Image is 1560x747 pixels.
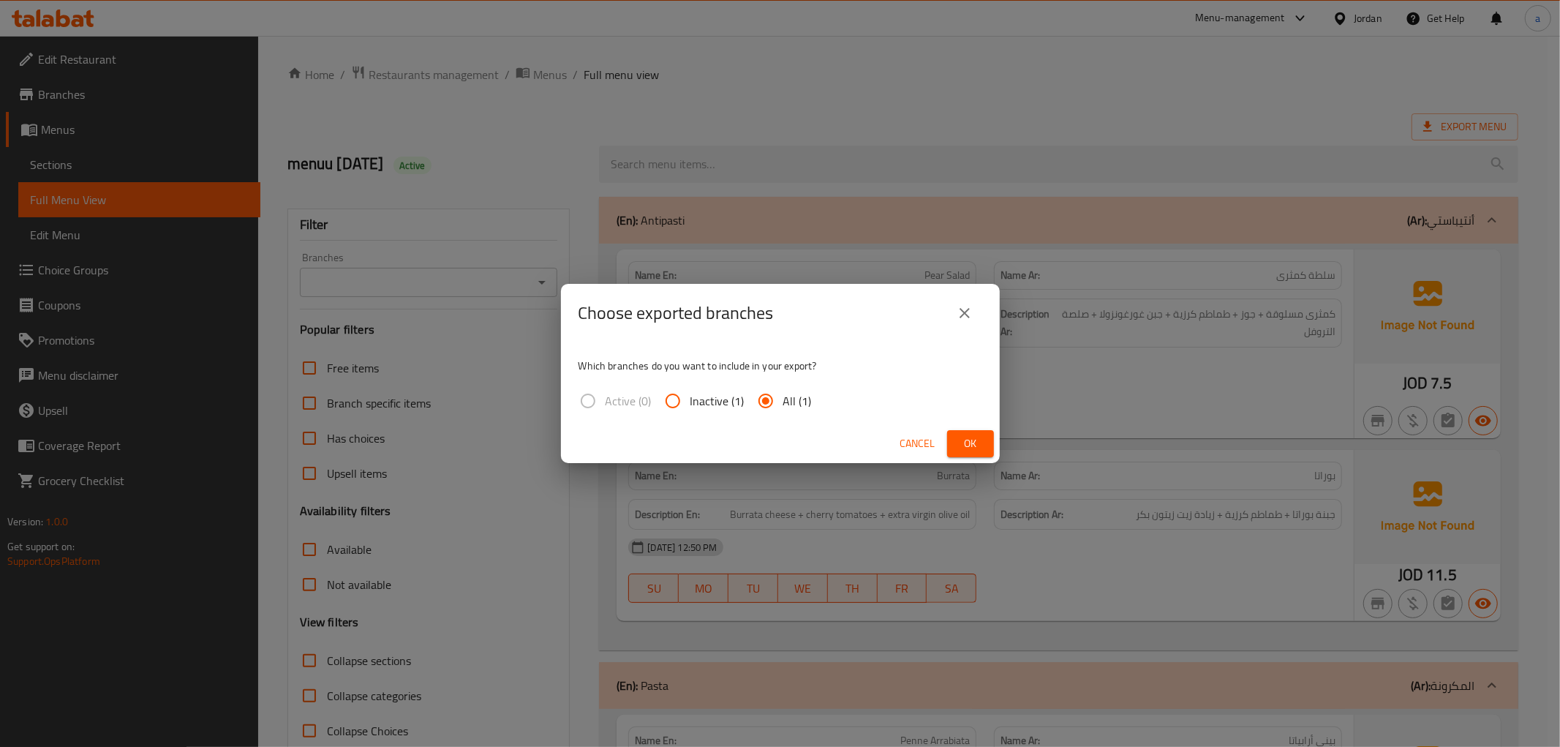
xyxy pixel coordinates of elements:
span: All (1) [783,392,812,410]
button: Ok [947,430,994,457]
span: Active (0) [606,392,652,410]
span: Ok [959,435,982,453]
span: Cancel [900,435,935,453]
h2: Choose exported branches [579,301,774,325]
span: Inactive (1) [690,392,745,410]
button: Cancel [894,430,941,457]
button: close [947,296,982,331]
p: Which branches do you want to include in your export? [579,359,982,373]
